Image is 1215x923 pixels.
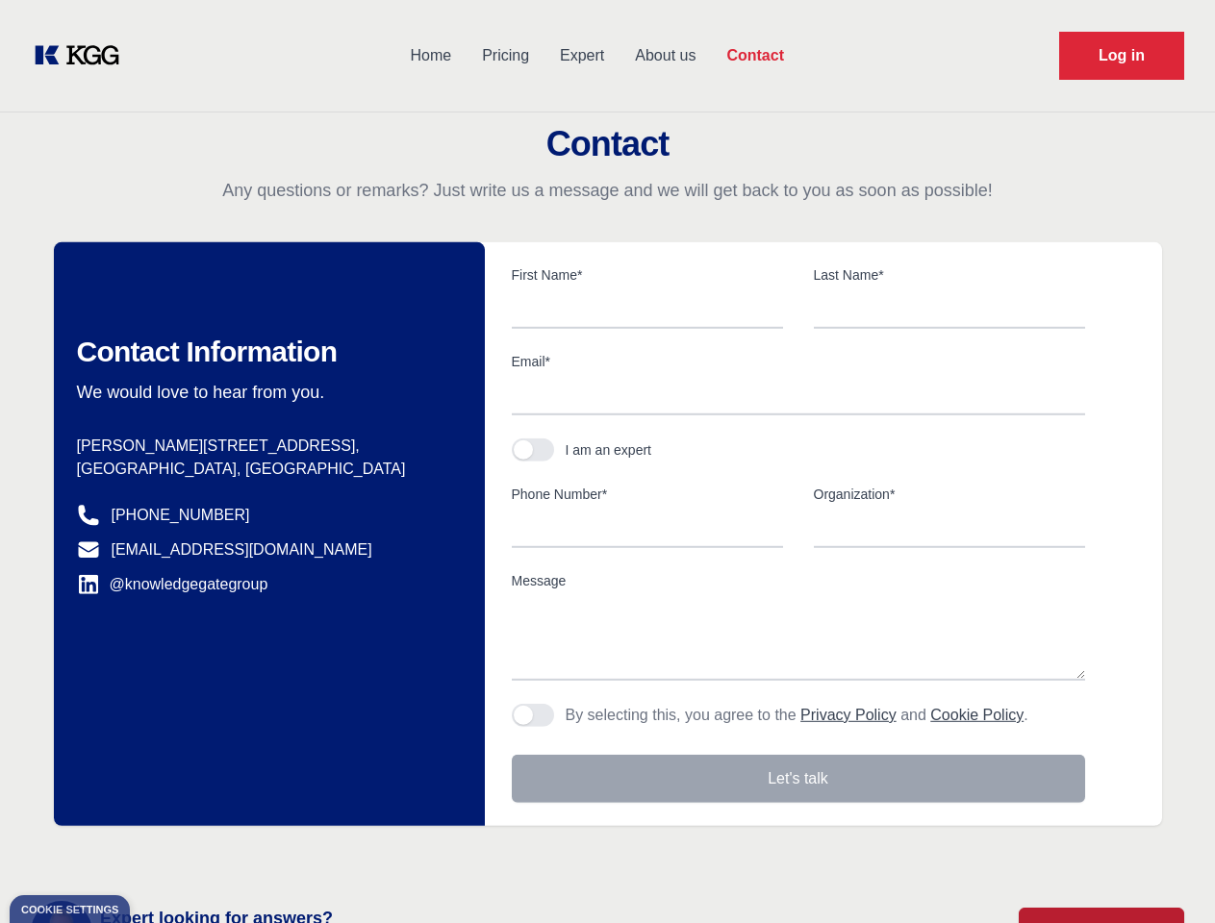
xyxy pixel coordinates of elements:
h2: Contact Information [77,335,454,369]
a: Request Demo [1059,32,1184,80]
a: About us [620,31,711,81]
div: I am an expert [566,440,652,460]
div: Cookie settings [21,905,118,915]
label: Email* [512,352,1085,371]
label: First Name* [512,265,783,285]
iframe: Chat Widget [1119,831,1215,923]
h2: Contact [23,125,1192,163]
label: Organization* [814,485,1085,504]
button: Let's talk [512,755,1085,803]
p: By selecting this, you agree to the and . [566,704,1028,727]
a: Privacy Policy [800,707,897,723]
a: @knowledgegategroup [77,573,268,596]
p: [PERSON_NAME][STREET_ADDRESS], [77,435,454,458]
label: Phone Number* [512,485,783,504]
a: Expert [544,31,620,81]
label: Message [512,571,1085,590]
label: Last Name* [814,265,1085,285]
a: [EMAIL_ADDRESS][DOMAIN_NAME] [112,538,372,561]
a: KOL Knowledge Platform: Talk to Key External Experts (KEE) [31,40,135,71]
p: We would love to hear from you. [77,381,454,404]
p: [GEOGRAPHIC_DATA], [GEOGRAPHIC_DATA] [77,458,454,481]
a: Contact [711,31,799,81]
a: [PHONE_NUMBER] [112,504,250,527]
a: Cookie Policy [930,707,1024,723]
a: Pricing [467,31,544,81]
p: Any questions or remarks? Just write us a message and we will get back to you as soon as possible! [23,179,1192,202]
a: Home [394,31,467,81]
